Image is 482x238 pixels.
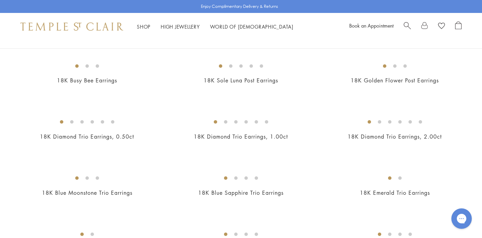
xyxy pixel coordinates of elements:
[448,206,475,231] iframe: Gorgias live chat messenger
[351,77,439,84] a: 18K Golden Flower Post Earrings
[349,22,393,29] a: Book an Appointment
[40,133,134,140] a: 18K Diamond Trio Earrings, 0.50ct
[57,77,117,84] a: 18K Busy Bee Earrings
[201,3,278,10] p: Enjoy Complimentary Delivery & Returns
[438,21,445,32] a: View Wishlist
[194,133,288,140] a: 18K Diamond Trio Earrings, 1.00ct
[360,189,430,196] a: 18K Emerald Trio Earrings
[42,189,132,196] a: 18K Blue Moonstone Trio Earrings
[137,22,293,31] nav: Main navigation
[137,23,150,30] a: ShopShop
[348,133,442,140] a: 18K Diamond Trio Earrings, 2.00ct
[204,77,278,84] a: 18K Sole Luna Post Earrings
[404,21,411,32] a: Search
[198,189,284,196] a: 18K Blue Sapphire Trio Earrings
[20,22,123,31] img: Temple St. Clair
[210,23,293,30] a: World of [DEMOGRAPHIC_DATA]World of [DEMOGRAPHIC_DATA]
[455,21,462,32] a: Open Shopping Bag
[161,23,200,30] a: High JewelleryHigh Jewellery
